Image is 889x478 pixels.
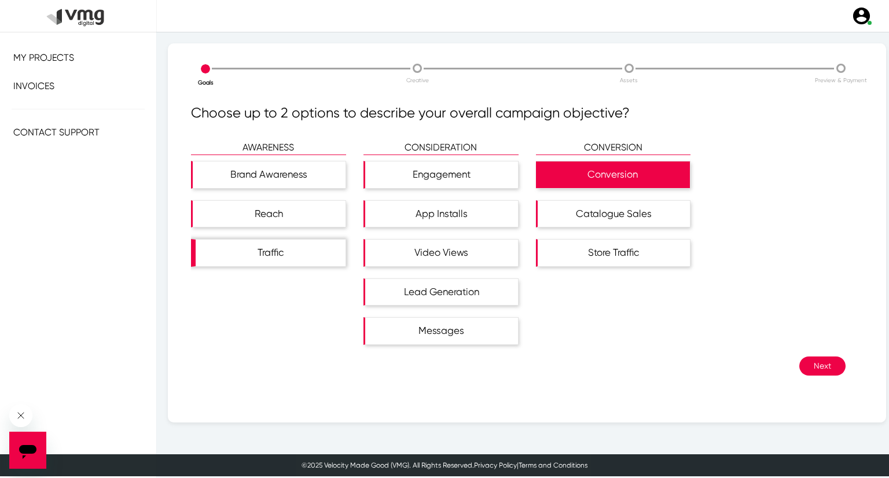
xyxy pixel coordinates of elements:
[193,201,346,227] div: Reach
[523,76,734,84] p: Assets
[9,404,32,427] iframe: Close message
[100,78,311,87] p: Goals
[536,161,690,188] div: Conversion
[9,432,46,469] iframe: Button to launch messaging window
[365,201,518,227] div: App Installs
[799,356,846,376] button: Next
[191,141,346,155] p: AWARENESS
[536,141,691,155] p: CONVERSION
[191,102,863,123] p: Choose up to 2 options to describe your overall campaign objective?
[365,240,518,266] div: Video Views
[538,240,690,266] div: Store Traffic
[363,141,519,155] p: CONSIDERATION
[365,318,518,344] div: Messages
[196,240,346,266] div: Traffic
[193,161,346,188] div: Brand Awareness
[13,52,74,63] span: My Projects
[538,201,690,227] div: Catalogue Sales
[844,6,877,26] a: user
[365,161,518,188] div: Engagement
[365,279,518,306] div: Lead Generation
[7,8,83,17] span: Hi. Need any help?
[519,461,587,469] a: Terms and Conditions
[474,461,517,469] a: Privacy Policy
[13,80,54,91] span: Invoices
[13,127,100,138] span: Contact Support
[851,6,872,26] img: user
[312,76,523,84] p: Creative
